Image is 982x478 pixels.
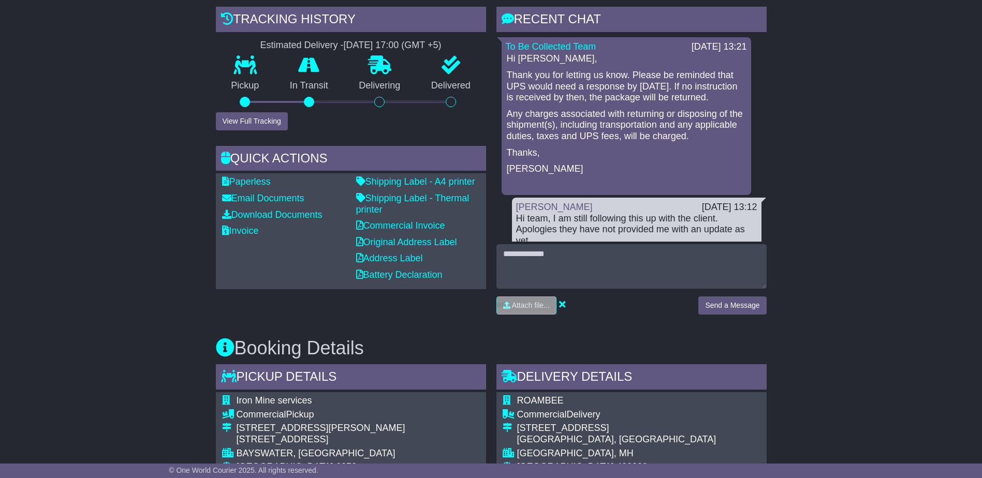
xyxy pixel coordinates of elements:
p: Any charges associated with returning or disposing of the shipment(s), including transportation a... [507,109,746,142]
div: [STREET_ADDRESS] [517,423,716,434]
div: Quick Actions [216,146,486,174]
p: Hi [PERSON_NAME], [507,53,746,65]
span: ROAMBEE [517,395,564,406]
span: Iron Mine services [237,395,312,406]
a: Download Documents [222,210,323,220]
a: Battery Declaration [356,270,443,280]
p: [PERSON_NAME] [507,163,746,175]
span: 400099 [617,461,648,472]
button: Send a Message [698,296,766,315]
div: RECENT CHAT [496,7,767,35]
a: [PERSON_NAME] [516,202,593,212]
a: Address Label [356,253,423,263]
div: [DATE] 13:21 [692,41,747,53]
p: Pickup [216,80,275,92]
div: [DATE] 17:00 (GMT +5) [344,40,442,51]
a: Original Address Label [356,237,457,247]
div: [STREET_ADDRESS][PERSON_NAME] [237,423,405,434]
button: View Full Tracking [216,112,288,130]
div: Tracking history [216,7,486,35]
div: [GEOGRAPHIC_DATA], [GEOGRAPHIC_DATA] [517,434,716,445]
span: Commercial [517,409,567,420]
a: Paperless [222,176,271,187]
a: Shipping Label - A4 printer [356,176,475,187]
div: BAYSWATER, [GEOGRAPHIC_DATA] [237,448,405,459]
a: Email Documents [222,193,304,203]
div: Estimated Delivery - [216,40,486,51]
h3: Booking Details [216,338,767,358]
p: Delivered [416,80,486,92]
span: 6053 [336,461,357,472]
span: [GEOGRAPHIC_DATA] [517,461,614,472]
p: Thank you for letting us know. Please be reminded that UPS would need a response by [DATE]. If no... [507,70,746,103]
div: Pickup [237,409,405,421]
a: Commercial Invoice [356,220,445,231]
a: Shipping Label - Thermal printer [356,193,470,215]
span: Commercial [237,409,286,420]
p: Thanks, [507,147,746,159]
div: [DATE] 13:12 [702,202,757,213]
div: Hi team, I am still following this up with the client. Apologies they have not provided me with a... [516,213,757,247]
p: Delivering [344,80,416,92]
p: In Transit [274,80,344,92]
div: Pickup Details [216,364,486,392]
span: [GEOGRAPHIC_DATA] [237,461,333,472]
div: Delivery Details [496,364,767,392]
a: Invoice [222,226,259,236]
div: [GEOGRAPHIC_DATA], MH [517,448,716,459]
a: To Be Collected Team [506,41,596,52]
div: [STREET_ADDRESS] [237,434,405,445]
span: © One World Courier 2025. All rights reserved. [169,466,318,474]
div: Delivery [517,409,716,421]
